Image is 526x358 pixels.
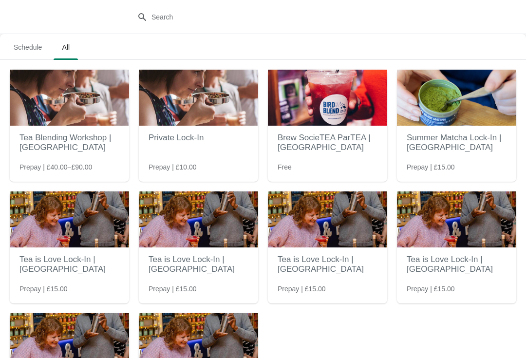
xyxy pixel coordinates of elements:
[407,250,507,279] h2: Tea is Love Lock-In | [GEOGRAPHIC_DATA]
[278,162,292,172] span: Free
[54,38,78,56] span: All
[139,70,258,126] img: Private Lock-In
[407,128,507,157] h2: Summer Matcha Lock-In | [GEOGRAPHIC_DATA]
[149,128,248,148] h2: Private Lock-In
[278,250,377,279] h2: Tea is Love Lock-In | [GEOGRAPHIC_DATA]
[6,38,50,56] span: Schedule
[10,70,129,126] img: Tea Blending Workshop | Manchester
[139,191,258,247] img: Tea is Love Lock-In | London Borough
[278,284,326,294] span: Prepay | £15.00
[268,70,387,126] img: Brew SocieTEA ParTEA | Nottingham
[149,162,197,172] span: Prepay | £10.00
[268,191,387,247] img: Tea is Love Lock-In | Bristol
[149,250,248,279] h2: Tea is Love Lock-In | [GEOGRAPHIC_DATA]
[149,284,197,294] span: Prepay | £15.00
[19,162,92,172] span: Prepay | £40.00–£90.00
[10,191,129,247] img: Tea is Love Lock-In | Brighton
[407,284,455,294] span: Prepay | £15.00
[397,191,516,247] img: Tea is Love Lock-In | Cardiff
[151,8,394,26] input: Search
[19,128,119,157] h2: Tea Blending Workshop | [GEOGRAPHIC_DATA]
[278,128,377,157] h2: Brew SocieTEA ParTEA | [GEOGRAPHIC_DATA]
[407,162,455,172] span: Prepay | £15.00
[397,70,516,126] img: Summer Matcha Lock-In | Brighton
[19,284,68,294] span: Prepay | £15.00
[19,250,119,279] h2: Tea is Love Lock-In | [GEOGRAPHIC_DATA]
